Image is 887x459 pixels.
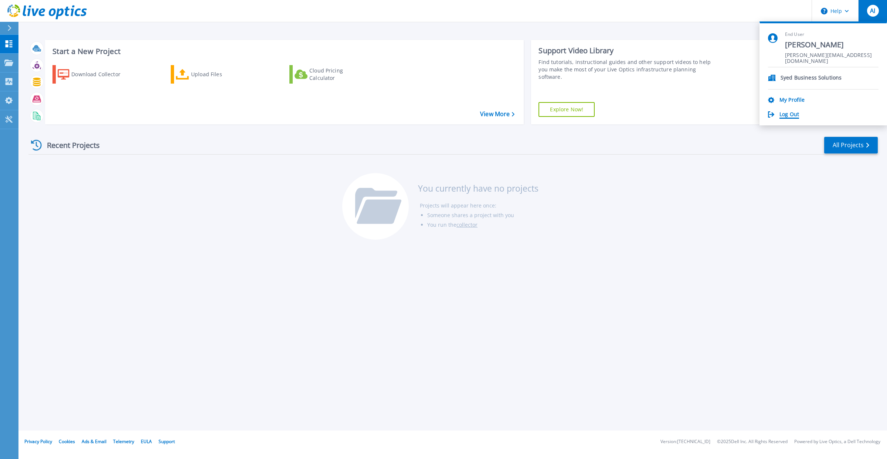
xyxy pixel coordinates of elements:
[824,137,878,153] a: All Projects
[785,52,878,59] span: [PERSON_NAME][EMAIL_ADDRESS][DOMAIN_NAME]
[28,136,110,154] div: Recent Projects
[309,67,368,82] div: Cloud Pricing Calculator
[538,46,717,55] div: Support Video Library
[420,201,538,210] li: Projects will appear here once:
[171,65,253,84] a: Upload Files
[480,111,514,118] a: View More
[59,438,75,445] a: Cookies
[289,65,372,84] a: Cloud Pricing Calculator
[870,8,875,14] span: AI
[717,439,788,444] li: © 2025 Dell Inc. All Rights Reserved
[427,220,538,230] li: You run the
[785,40,878,50] span: [PERSON_NAME]
[794,439,880,444] li: Powered by Live Optics, a Dell Technology
[427,210,538,220] li: Someone shares a project with you
[52,65,135,84] a: Download Collector
[141,438,152,445] a: EULA
[538,58,717,81] div: Find tutorials, instructional guides and other support videos to help you make the most of your L...
[538,102,595,117] a: Explore Now!
[779,97,805,104] a: My Profile
[113,438,134,445] a: Telemetry
[660,439,710,444] li: Version: [TECHNICAL_ID]
[191,67,250,82] div: Upload Files
[52,47,514,55] h3: Start a New Project
[781,75,842,82] p: Syed Business Solutions
[82,438,106,445] a: Ads & Email
[71,67,130,82] div: Download Collector
[456,221,478,228] a: collector
[24,438,52,445] a: Privacy Policy
[418,184,538,192] h3: You currently have no projects
[779,111,799,118] a: Log Out
[785,31,878,38] span: End User
[159,438,175,445] a: Support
